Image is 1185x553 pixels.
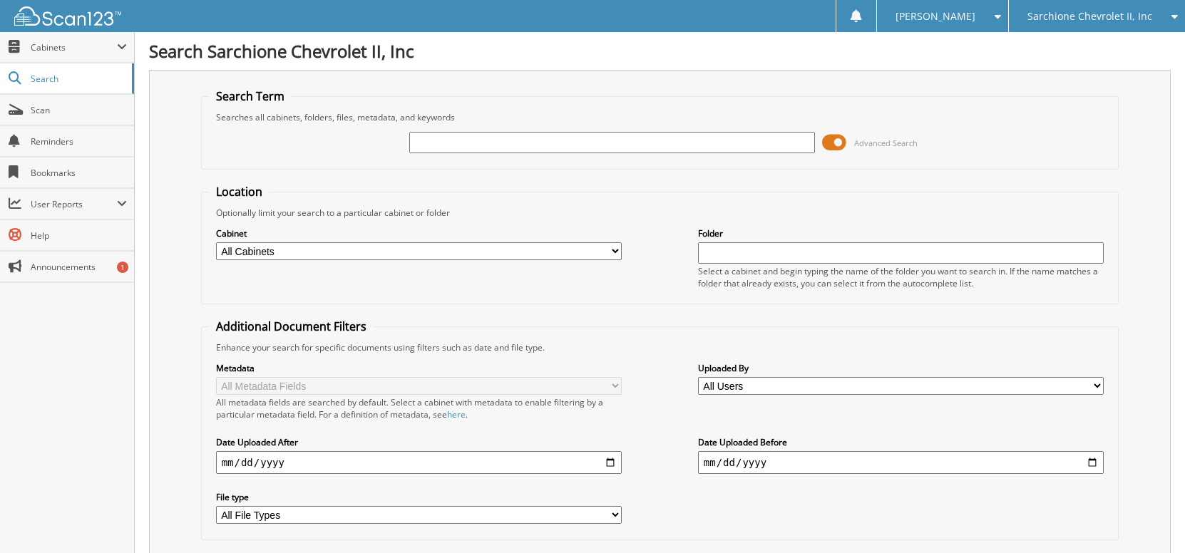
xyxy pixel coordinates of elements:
[31,229,127,242] span: Help
[209,184,270,200] legend: Location
[209,341,1112,353] div: Enhance your search for specific documents using filters such as date and file type.
[698,451,1104,474] input: end
[209,207,1112,219] div: Optionally limit your search to a particular cabinet or folder
[209,319,374,334] legend: Additional Document Filters
[31,41,117,53] span: Cabinets
[14,6,121,26] img: scan123-logo-white.svg
[216,227,622,239] label: Cabinet
[117,262,128,273] div: 1
[209,111,1112,123] div: Searches all cabinets, folders, files, metadata, and keywords
[698,265,1104,289] div: Select a cabinet and begin typing the name of the folder you want to search in. If the name match...
[447,408,466,420] a: here
[216,362,622,374] label: Metadata
[31,104,127,116] span: Scan
[31,261,127,273] span: Announcements
[698,436,1104,448] label: Date Uploaded Before
[698,362,1104,374] label: Uploaded By
[31,135,127,148] span: Reminders
[31,198,117,210] span: User Reports
[216,436,622,448] label: Date Uploaded After
[149,39,1171,63] h1: Search Sarchione Chevrolet II, Inc
[209,88,292,104] legend: Search Term
[216,396,622,420] div: All metadata fields are searched by default. Select a cabinet with metadata to enable filtering b...
[698,227,1104,239] label: Folder
[896,12,975,21] span: [PERSON_NAME]
[31,167,127,179] span: Bookmarks
[216,451,622,474] input: start
[216,491,622,503] label: File type
[1027,12,1152,21] span: Sarchione Chevrolet II, Inc
[31,73,125,85] span: Search
[854,138,918,148] span: Advanced Search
